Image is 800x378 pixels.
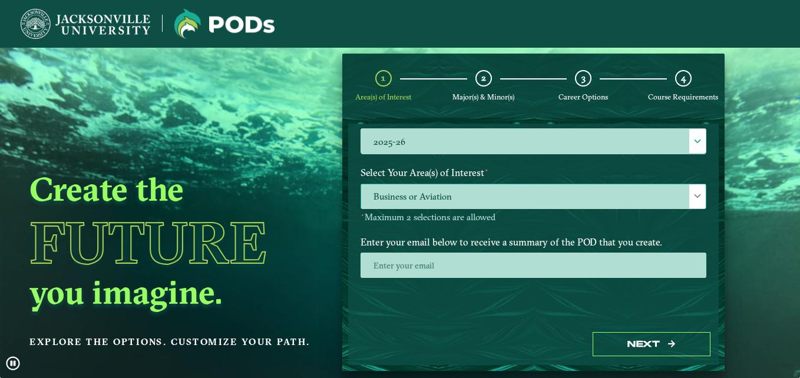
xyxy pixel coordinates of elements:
[581,72,586,84] span: 3
[29,333,315,351] p: Explore the options. Customize your path.
[21,9,150,39] img: Jacksonville University logo
[452,92,514,101] span: Major(s) & Minor(s)
[352,162,715,184] label: Select Your Area(s) of Interest
[29,214,315,271] h1: Future
[29,271,315,313] h2: you imagine.
[558,92,608,101] span: Career Options
[648,92,718,101] span: Course Requirements
[355,92,411,101] span: Area(s) of Interest
[174,9,275,39] img: Jacksonville University logo
[29,168,315,210] h2: Create the
[361,212,706,223] p: Maximum 2 selections are allowed
[361,253,706,278] input: Enter your email
[361,129,706,154] label: 2025-26
[481,72,486,84] span: 2
[361,211,365,219] sup: ⋆
[381,72,385,84] span: 1
[484,165,489,174] sup: ⋆
[352,231,715,253] label: Enter your email below to receive a summary of the POD that you create.
[681,72,686,84] span: 4
[593,332,710,356] button: Next
[361,184,706,210] span: Business or Aviation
